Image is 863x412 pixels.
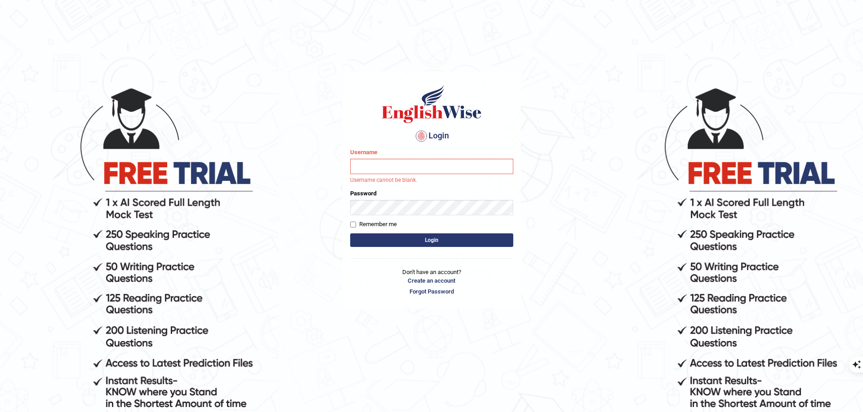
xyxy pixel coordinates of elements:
label: Password [350,189,376,198]
label: Remember me [350,220,397,229]
label: Username [350,148,377,156]
img: Logo of English Wise sign in for intelligent practice with AI [380,84,483,124]
input: Remember me [350,222,356,227]
a: Create an account [350,276,513,285]
button: Login [350,233,513,247]
h4: Login [350,129,513,143]
p: Don't have an account? [350,268,513,296]
p: Username cannot be blank. [350,176,513,185]
a: Forgot Password [350,287,513,296]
